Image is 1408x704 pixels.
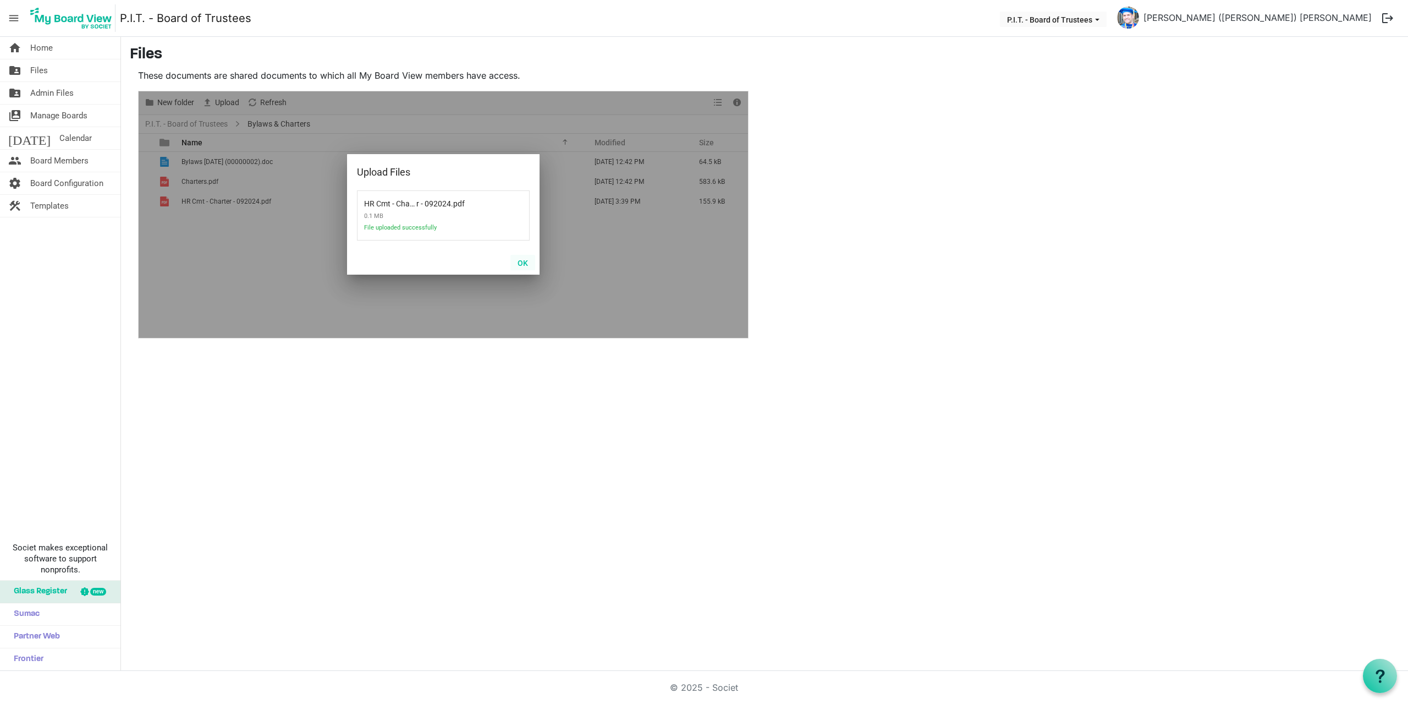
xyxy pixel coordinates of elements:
[30,105,87,127] span: Manage Boards
[3,8,24,29] span: menu
[5,542,116,575] span: Societ makes exceptional software to support nonprofits.
[8,648,43,670] span: Frontier
[90,588,106,596] div: new
[510,255,535,270] button: OK
[1139,7,1376,29] a: [PERSON_NAME] ([PERSON_NAME]) [PERSON_NAME]
[8,37,21,59] span: home
[30,82,74,104] span: Admin Files
[1117,7,1139,29] img: AACwHfAXnT7RVsVMIpzP9NsJ9XQS-TCGe4VqKvD4igbMAJHlKI7vMXkTT4jGIXA3jjrzUlkvVTZPsJsHWjRaCw_thumb.png
[27,4,116,32] img: My Board View Logo
[138,69,749,82] p: These documents are shared documents to which all My Board View members have access.
[8,59,21,81] span: folder_shared
[670,682,738,693] a: © 2025 - Societ
[27,4,120,32] a: My Board View Logo
[130,46,1399,64] h3: Files
[30,195,69,217] span: Templates
[30,59,48,81] span: Files
[1000,12,1107,27] button: P.I.T. - Board of Trustees dropdownbutton
[8,626,60,648] span: Partner Web
[8,195,21,217] span: construction
[8,172,21,194] span: settings
[1376,7,1399,30] button: logout
[30,150,89,172] span: Board Members
[8,127,51,149] span: [DATE]
[30,172,103,194] span: Board Configuration
[364,224,480,238] span: File uploaded successfully
[30,37,53,59] span: Home
[364,193,451,208] span: HR Cmt - Charter - 092024.pdf
[8,150,21,172] span: people
[8,105,21,127] span: switch_account
[8,603,40,625] span: Sumac
[8,82,21,104] span: folder_shared
[364,208,480,224] span: 0.1 MB
[59,127,92,149] span: Calendar
[357,164,495,181] div: Upload Files
[120,7,251,29] a: P.I.T. - Board of Trustees
[8,581,67,603] span: Glass Register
